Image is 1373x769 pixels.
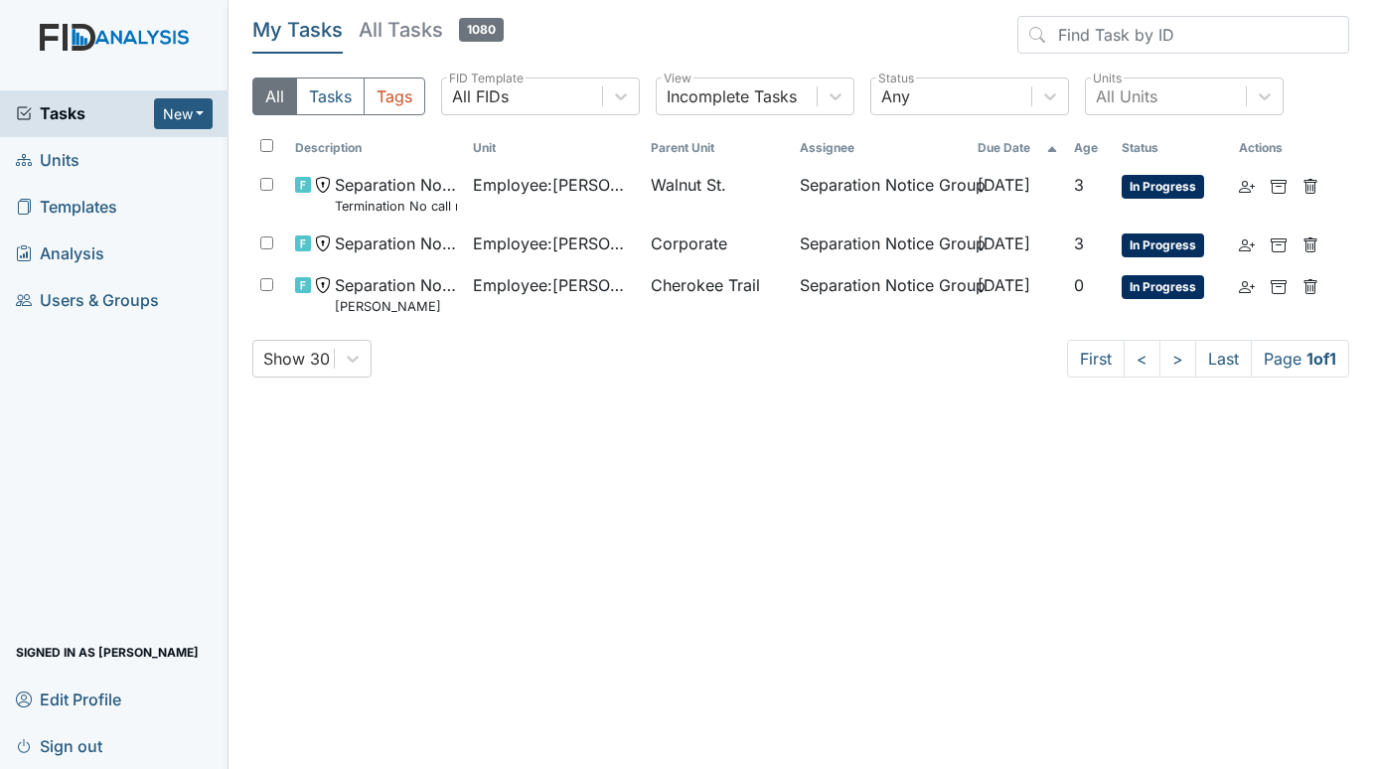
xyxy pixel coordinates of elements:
span: Separation Notice Daryl [335,273,457,316]
span: Separation Notice Termination No call no show [335,173,457,216]
div: All Units [1096,84,1157,108]
strong: 1 of 1 [1306,349,1336,369]
div: Type filter [252,77,425,115]
button: All [252,77,297,115]
span: Analysis [16,238,104,269]
a: First [1067,340,1125,378]
span: In Progress [1122,275,1204,299]
button: Tags [364,77,425,115]
span: Cherokee Trail [651,273,760,297]
a: Delete [1302,273,1318,297]
a: Delete [1302,231,1318,255]
button: Tasks [296,77,365,115]
div: All FIDs [452,84,509,108]
span: Templates [16,192,117,223]
a: Archive [1271,173,1287,197]
a: Archive [1271,231,1287,255]
th: Toggle SortBy [287,131,465,165]
span: Edit Profile [16,684,121,714]
h5: My Tasks [252,16,343,44]
span: [DATE] [978,233,1030,253]
a: Archive [1271,273,1287,297]
a: > [1159,340,1196,378]
div: Any [881,84,910,108]
th: Toggle SortBy [643,131,792,165]
span: Sign out [16,730,102,761]
span: Separation Notice [335,231,457,255]
a: Delete [1302,173,1318,197]
input: Find Task by ID [1017,16,1349,54]
small: [PERSON_NAME] [335,297,457,316]
div: Show 30 [263,347,330,371]
h5: All Tasks [359,16,504,44]
td: Separation Notice Group [792,265,970,324]
a: Last [1195,340,1252,378]
span: [DATE] [978,175,1030,195]
a: < [1124,340,1160,378]
span: Corporate [651,231,727,255]
input: Toggle All Rows Selected [260,139,273,152]
nav: task-pagination [1067,340,1349,378]
td: Separation Notice Group [792,224,970,265]
span: 1080 [459,18,504,42]
span: Page [1251,340,1349,378]
span: Employee : [PERSON_NAME] [473,231,635,255]
small: Termination No call no show [335,197,457,216]
th: Assignee [792,131,970,165]
th: Toggle SortBy [1114,131,1231,165]
td: Separation Notice Group [792,165,970,224]
button: New [154,98,214,129]
span: [DATE] [978,275,1030,295]
span: 3 [1074,175,1084,195]
a: Tasks [16,101,154,125]
span: Units [16,145,79,176]
span: In Progress [1122,175,1204,199]
span: Employee : [PERSON_NAME] [473,173,635,197]
span: 3 [1074,233,1084,253]
span: Signed in as [PERSON_NAME] [16,637,199,668]
th: Toggle SortBy [1066,131,1114,165]
span: In Progress [1122,233,1204,257]
span: Employee : [PERSON_NAME] [473,273,635,297]
th: Actions [1231,131,1330,165]
th: Toggle SortBy [465,131,643,165]
span: Users & Groups [16,285,159,316]
div: Incomplete Tasks [667,84,797,108]
span: 0 [1074,275,1084,295]
span: Walnut St. [651,173,726,197]
th: Toggle SortBy [970,131,1066,165]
